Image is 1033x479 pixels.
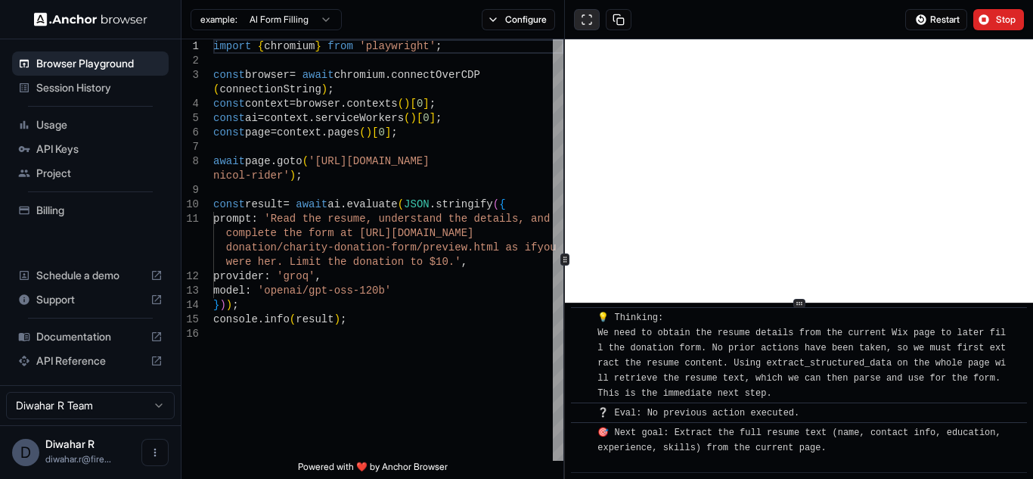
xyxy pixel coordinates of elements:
[391,126,397,138] span: ;
[34,12,147,26] img: Anchor Logo
[930,14,960,26] span: Restart
[36,268,144,283] span: Schedule a demo
[340,198,346,210] span: .
[321,126,327,138] span: .
[264,270,270,282] span: :
[36,353,144,369] span: API Reference
[36,203,163,218] span: Billing
[213,198,245,210] span: const
[36,292,144,307] span: Support
[45,437,95,450] span: Diwahar R
[36,80,163,95] span: Session History
[12,349,169,373] div: API Reference
[579,406,586,421] span: ​
[226,241,538,253] span: donation/charity-donation-form/preview.html as if
[537,241,556,253] span: you
[391,69,480,81] span: connectOverCDP
[213,69,245,81] span: const
[410,112,416,124] span: )
[251,213,257,225] span: :
[226,299,232,311] span: )
[315,270,321,282] span: ,
[258,112,264,124] span: =
[430,198,436,210] span: .
[181,269,199,284] div: 12
[226,227,474,239] span: complete the form at [URL][DOMAIN_NAME]
[327,198,340,210] span: ai
[213,313,258,325] span: console
[12,161,169,185] div: Project
[12,76,169,100] div: Session History
[213,83,219,95] span: (
[597,428,1007,468] span: 🎯 Next goal: Extract the full resume text (name, contact info, education, experience, skills) fro...
[181,39,199,54] div: 1
[271,126,277,138] span: =
[12,439,39,466] div: D
[12,288,169,312] div: Support
[410,98,416,110] span: [
[245,285,251,297] span: :
[258,40,264,52] span: {
[226,256,461,268] span: were her. Limit the donation to $10.'
[12,263,169,288] div: Schedule a demo
[579,425,586,440] span: ​
[905,9,967,30] button: Restart
[461,256,467,268] span: ,
[245,98,290,110] span: context
[436,40,442,52] span: ;
[296,98,340,110] span: browser
[12,325,169,349] div: Documentation
[290,69,296,81] span: =
[404,98,410,110] span: )
[181,154,199,169] div: 8
[181,284,199,298] div: 13
[996,14,1017,26] span: Stop
[245,69,290,81] span: browser
[181,327,199,341] div: 16
[36,142,163,157] span: API Keys
[430,112,436,124] span: ]
[378,126,384,138] span: 0
[213,112,245,124] span: const
[973,9,1024,30] button: Stop
[296,313,333,325] span: result
[213,170,290,182] span: nicol-rider'
[12,113,169,137] div: Usage
[423,112,429,124] span: 0
[219,83,321,95] span: connectionString
[264,313,290,325] span: info
[290,170,296,182] span: )
[213,270,264,282] span: provider
[45,453,111,465] span: diwahar.r@fireflink.com
[245,198,283,210] span: result
[327,126,359,138] span: pages
[213,98,245,110] span: const
[181,183,199,198] div: 9
[283,198,289,210] span: =
[359,126,365,138] span: (
[213,155,245,167] span: await
[385,69,391,81] span: .
[181,198,199,212] div: 10
[346,198,397,210] span: evaluate
[290,313,296,325] span: (
[482,9,555,30] button: Configure
[499,198,505,210] span: {
[315,112,404,124] span: serviceWorkers
[36,56,163,71] span: Browser Playground
[321,83,327,95] span: )
[264,112,309,124] span: context
[597,313,1006,399] span: 💡 Thinking: We need to obtain the resume details from the current Wix page to later fill the dona...
[245,126,271,138] span: page
[213,213,251,225] span: prompt
[436,198,493,210] span: stringify
[398,198,404,210] span: (
[181,68,199,82] div: 3
[213,299,219,311] span: }
[436,112,442,124] span: ;
[290,98,296,110] span: =
[579,310,586,325] span: ​
[327,40,353,52] span: from
[200,14,237,26] span: example:
[372,126,378,138] span: [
